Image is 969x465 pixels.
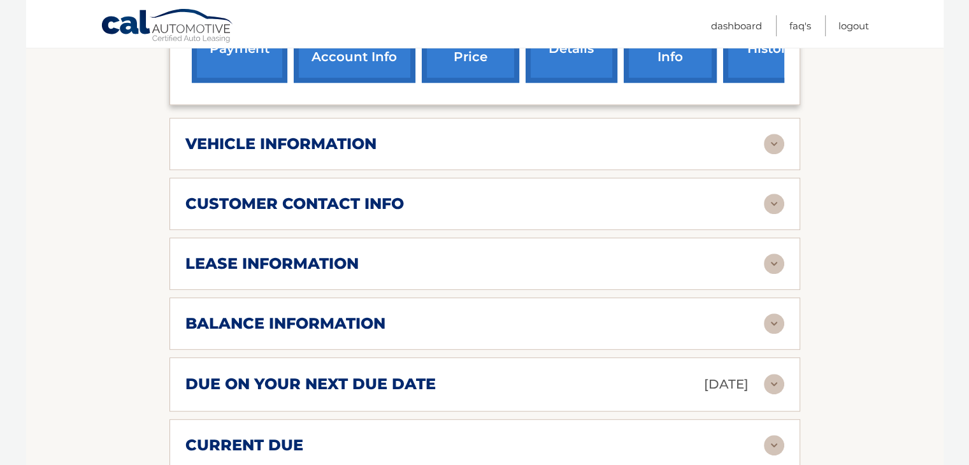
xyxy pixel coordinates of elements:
h2: lease information [185,254,359,273]
a: Cal Automotive [101,8,234,45]
a: FAQ's [789,15,811,36]
h2: customer contact info [185,194,404,213]
img: accordion-rest.svg [764,254,784,274]
h2: due on your next due date [185,375,436,394]
img: accordion-rest.svg [764,194,784,214]
img: accordion-rest.svg [764,134,784,154]
img: accordion-rest.svg [764,313,784,334]
h2: balance information [185,314,385,333]
a: Logout [838,15,869,36]
img: accordion-rest.svg [764,374,784,394]
img: accordion-rest.svg [764,435,784,455]
a: Dashboard [711,15,762,36]
h2: current due [185,436,303,455]
p: [DATE] [704,373,749,396]
h2: vehicle information [185,134,377,154]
